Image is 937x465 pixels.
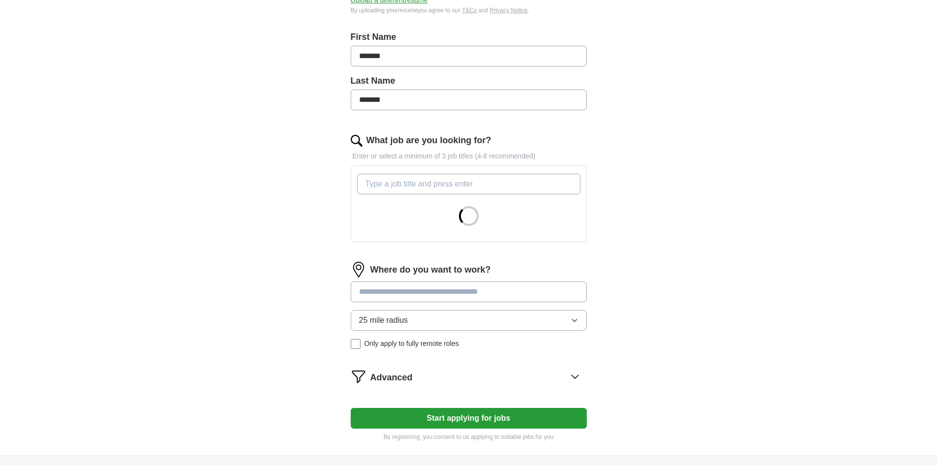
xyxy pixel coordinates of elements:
p: By registering, you consent to us applying to suitable jobs for you [351,433,587,441]
input: Type a job title and press enter [357,174,580,194]
a: Privacy Notice [490,7,528,14]
button: 25 mile radius [351,310,587,331]
label: First Name [351,31,587,44]
label: Last Name [351,74,587,88]
span: Advanced [370,371,413,384]
p: Enter or select a minimum of 3 job titles (4-8 recommended) [351,151,587,161]
div: By uploading your resume you agree to our and . [351,6,587,15]
img: search.png [351,135,363,147]
span: Only apply to fully remote roles [364,339,459,349]
img: location.png [351,262,366,278]
label: Where do you want to work? [370,263,491,277]
button: Start applying for jobs [351,408,587,429]
a: T&Cs [462,7,477,14]
img: filter [351,369,366,384]
input: Only apply to fully remote roles [351,339,361,349]
span: 25 mile radius [359,314,408,326]
label: What job are you looking for? [366,134,491,147]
